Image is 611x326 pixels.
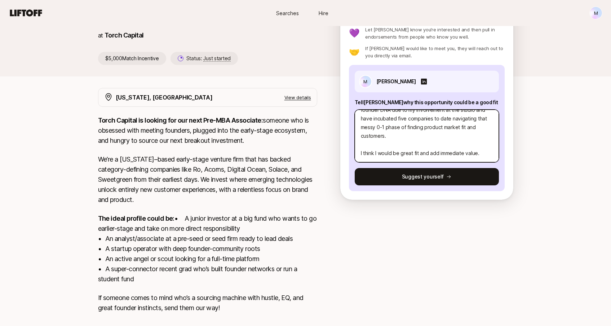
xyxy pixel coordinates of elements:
[270,6,306,20] a: Searches
[365,26,504,40] p: Let [PERSON_NAME] know you’re interested and then pull in endorsements from people who know you w...
[98,154,317,205] p: We’re a [US_STATE]–based early-stage venture firm that has backed category-defining companies lik...
[306,6,342,20] a: Hire
[105,31,144,39] a: Torch Capital
[98,4,317,26] h1: Pre-MBA Associate
[116,93,213,102] p: [US_STATE], [GEOGRAPHIC_DATA]
[203,55,231,62] span: Just started
[98,213,317,284] p: • A junior investor at a big fund who wants to go earlier-stage and take on more direct responsib...
[98,52,166,65] p: $5,000 Match Incentive
[98,215,174,222] strong: The ideal profile could be:
[594,9,598,17] p: M
[365,45,504,59] p: If [PERSON_NAME] would like to meet you, they will reach out to you directly via email.
[98,31,103,40] p: at
[349,48,360,56] p: 🤝
[363,77,367,86] p: M
[98,116,263,124] strong: Torch Capital is looking for our next Pre-MBA Associate:
[355,168,499,185] button: Suggest yourself
[276,9,299,17] span: Searches
[349,29,360,38] p: 💜
[355,98,499,107] p: Tell [PERSON_NAME] why this opportunity could be a good fit
[376,77,416,86] p: [PERSON_NAME]
[186,54,231,63] p: Status:
[98,293,317,313] p: If someone comes to mind who’s a sourcing machine with hustle, EQ, and great founder instincts, s...
[355,110,499,162] textarea: Hi [PERSON_NAME], My name is [PERSON_NAME] and I work for Roadrunner Venture Studios and Capital....
[589,6,602,19] button: M
[98,115,317,146] p: someone who is obsessed with meeting founders, plugged into the early-stage ecosystem, and hungry...
[319,9,328,17] span: Hire
[284,94,311,101] p: View details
